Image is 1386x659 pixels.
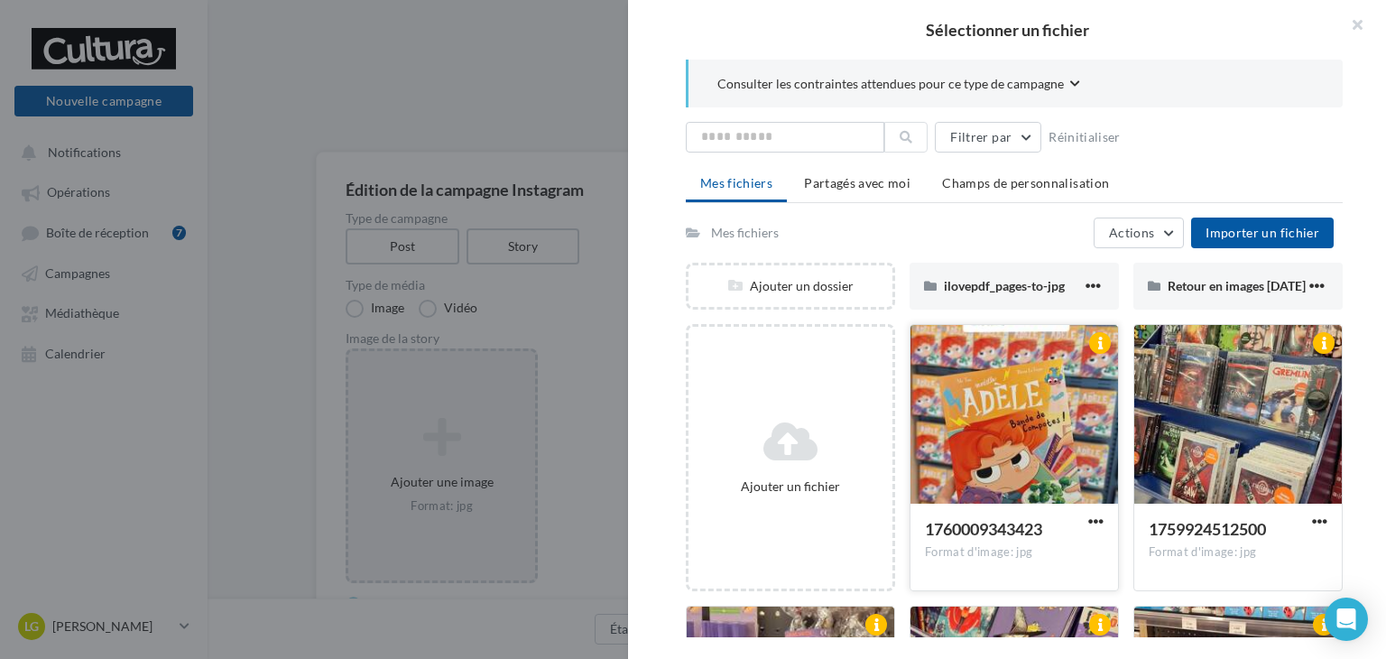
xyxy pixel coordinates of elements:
span: Consulter les contraintes attendues pour ce type de campagne [717,75,1064,93]
span: Champs de personnalisation [942,175,1109,190]
button: Actions [1094,218,1184,248]
button: Importer un fichier [1191,218,1334,248]
span: ilovepdf_pages-to-jpg [944,278,1065,293]
div: Ajouter un dossier [688,277,892,295]
div: Open Intercom Messenger [1325,598,1368,641]
span: Importer un fichier [1206,225,1319,240]
h2: Sélectionner un fichier [657,22,1357,38]
span: Actions [1109,225,1154,240]
button: Filtrer par [935,122,1041,153]
span: 1760009343423 [925,519,1042,539]
span: Partagés avec moi [804,175,910,190]
div: Format d'image: jpg [925,544,1104,561]
button: Réinitialiser [1041,126,1128,148]
button: Consulter les contraintes attendues pour ce type de campagne [717,74,1080,97]
div: Ajouter un fichier [696,478,885,496]
span: Retour en images [DATE] [1168,278,1306,293]
span: 1759924512500 [1149,519,1266,539]
div: Mes fichiers [711,224,779,242]
div: Format d'image: jpg [1149,544,1327,561]
span: Mes fichiers [700,175,772,190]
